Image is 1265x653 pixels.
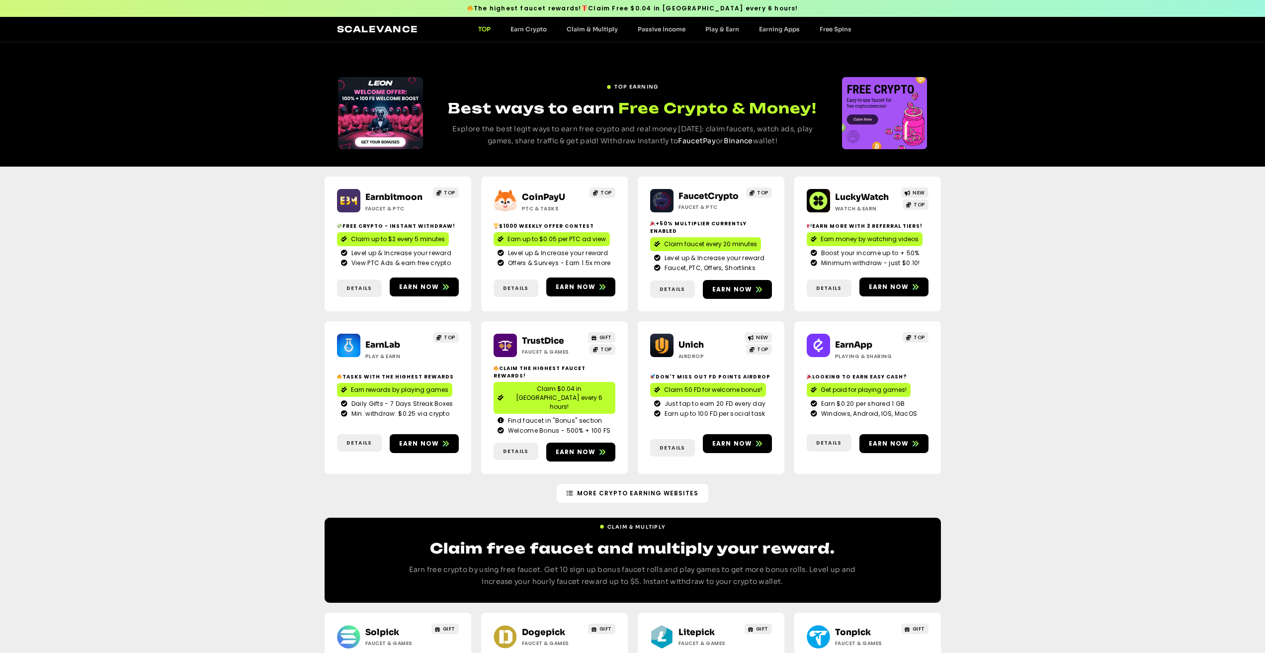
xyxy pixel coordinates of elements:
a: TrustDice [522,336,564,346]
span: Earn now [556,282,596,291]
h2: Tasks with the highest rewards [337,373,459,380]
a: Earn up to $0.05 per PTC ad view [494,232,610,246]
a: Play & Earn [695,25,749,33]
a: GIFT [431,624,459,634]
span: Claim 50 FD for welcome bonus! [664,385,762,394]
span: Details [660,285,685,293]
div: Slides [842,77,927,149]
span: Details [816,439,842,447]
span: GIFT [599,625,612,633]
span: TOP [444,189,455,196]
span: TOP [914,334,925,341]
span: NEW [756,334,768,341]
a: TOP [433,332,459,343]
a: Claim faucet every 20 minutes [650,237,761,251]
span: GIFT [913,625,925,633]
span: Claim up to $2 every 5 minutes [351,235,445,244]
a: More Crypto Earning Websites [557,484,708,503]
span: View PTC Ads & earn free crypto [349,259,451,268]
h2: Play & Earn [365,353,427,360]
a: Details [337,280,382,297]
span: Claim & Multiply [607,523,666,531]
a: Free Spins [810,25,861,33]
a: TOP [903,332,928,343]
a: GIFT [588,624,615,634]
h2: Faucet & Games [522,348,584,356]
img: 🎁 [582,5,588,11]
a: TOP [433,187,459,198]
img: 🔥 [494,366,499,371]
a: TOP EARNING [606,79,658,91]
span: Offers & Surveys - Earn 1.5x more [506,259,611,268]
h2: $1000 Weekly Offer contest [494,222,615,230]
h2: Faucet & PTC [678,203,741,211]
a: Earn money by watching videos [807,232,923,246]
h2: +50% Multiplier currently enabled [650,220,772,235]
a: NEW [901,187,928,198]
img: 📢 [807,223,812,228]
a: TOP [746,344,772,355]
a: Earn now [390,278,459,296]
span: TOP [444,334,455,341]
span: Earn up to $0.05 per PTC ad view [507,235,606,244]
a: EarnLab [365,340,400,350]
span: GIFT [756,625,768,633]
a: Earn now [703,280,772,299]
a: Earn now [859,434,928,453]
p: Earn free crypto by using free faucet. Get 10 sign up bonus faucet rolls and play games to get mo... [394,564,871,588]
span: Level up & Increase your reward [506,249,608,258]
img: 🚀 [650,374,655,379]
h2: ptc & Tasks [522,205,584,212]
a: GIFT [745,624,772,634]
span: TOP [600,346,612,353]
a: TOP [468,25,501,33]
span: Claim faucet every 20 minutes [664,240,757,249]
span: Earn $0.20 per shared 1 GB [819,399,905,408]
img: 🎉 [807,374,812,379]
span: Details [816,284,842,292]
span: Just tap to earn 20 FD every day [662,399,766,408]
a: Earn now [390,434,459,453]
a: Passive Income [628,25,695,33]
a: Details [337,434,382,452]
a: Details [650,280,695,298]
span: GIFT [443,625,455,633]
a: GIFT [901,624,928,634]
a: Earn Crypto [501,25,557,33]
a: Get paid for playing games! [807,383,911,397]
a: Claim $0.04 in [GEOGRAPHIC_DATA] every 6 hours! [494,382,615,414]
span: Level up & Increase your reward [349,249,451,258]
h2: Faucet & Games [678,640,741,647]
span: Details [346,284,372,292]
span: Daily Gifts - 7 Days Streak Boxes [349,399,453,408]
a: Claim & Multiply [599,519,666,531]
span: Free Crypto & Money! [618,98,817,118]
a: Earnbitmoon [365,192,422,202]
a: TOP [903,199,928,210]
span: Best ways to earn [448,99,614,117]
h2: Claim the highest faucet rewards! [494,365,615,379]
a: GIFT [588,332,615,343]
a: Scalevance [337,24,419,34]
a: Details [807,280,851,297]
span: Details [660,444,685,452]
img: 🏆 [494,223,499,228]
span: Windows, Android, IOS, MacOS [819,409,917,418]
a: Details [650,439,695,457]
span: TOP [757,189,768,196]
a: TOP [590,344,615,355]
h2: Faucet & Games [365,640,427,647]
span: Details [503,284,528,292]
a: Details [494,443,538,460]
a: Details [807,434,851,452]
span: Minimum withdraw - just $0.10! [819,259,920,268]
span: Earn money by watching videos [821,235,919,244]
nav: Menu [468,25,861,33]
span: TOP EARNING [614,83,658,91]
a: FaucetPay [678,136,716,145]
a: Earn now [546,278,615,296]
img: 💸 [337,223,342,228]
h2: Watch & Earn [835,205,897,212]
img: 🔥 [467,5,473,11]
a: Earn now [546,443,615,462]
